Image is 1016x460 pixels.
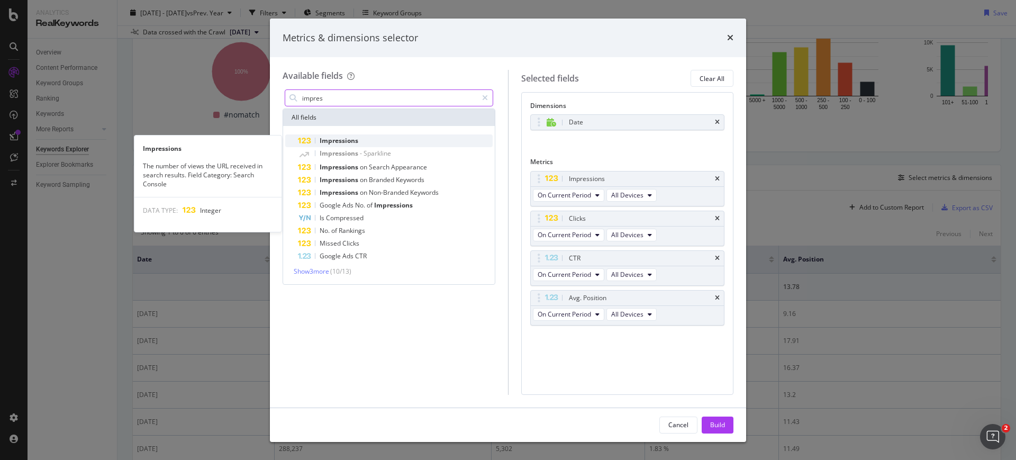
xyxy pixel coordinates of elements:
[410,188,439,197] span: Keywords
[530,101,725,114] div: Dimensions
[360,175,369,184] span: on
[538,191,591,200] span: On Current Period
[659,417,697,434] button: Cancel
[715,215,720,222] div: times
[342,201,355,210] span: Ads
[320,136,358,145] span: Impressions
[710,420,725,429] div: Build
[320,201,342,210] span: Google
[530,250,725,286] div: CTRtimesOn Current PeriodAll Devices
[530,157,725,170] div: Metrics
[283,109,495,126] div: All fields
[569,293,606,303] div: Avg. Position
[320,175,360,184] span: Impressions
[369,163,391,172] span: Search
[715,255,720,261] div: times
[320,188,360,197] span: Impressions
[320,239,342,248] span: Missed
[367,201,374,210] span: of
[320,163,360,172] span: Impressions
[355,251,367,260] span: CTR
[134,161,282,188] div: The number of views the URL received in search results. Field Category: Search Console
[702,417,733,434] button: Build
[606,268,657,281] button: All Devices
[715,176,720,182] div: times
[369,188,410,197] span: Non-Branded
[530,171,725,206] div: ImpressionstimesOn Current PeriodAll Devices
[569,117,583,128] div: Date
[530,114,725,130] div: Datetimes
[700,74,724,83] div: Clear All
[374,201,413,210] span: Impressions
[611,191,643,200] span: All Devices
[715,295,720,301] div: times
[301,90,477,106] input: Search by field name
[980,424,1005,449] iframe: Intercom live chat
[270,19,746,442] div: modal
[364,149,391,158] span: Sparkline
[691,70,733,87] button: Clear All
[569,174,605,184] div: Impressions
[538,270,591,279] span: On Current Period
[538,230,591,239] span: On Current Period
[533,229,604,241] button: On Current Period
[530,211,725,246] div: ClickstimesOn Current PeriodAll Devices
[569,253,580,264] div: CTR
[360,188,369,197] span: on
[715,119,720,125] div: times
[391,163,427,172] span: Appearance
[283,70,343,82] div: Available fields
[727,31,733,45] div: times
[1002,424,1010,432] span: 2
[538,310,591,319] span: On Current Period
[320,226,331,235] span: No.
[606,229,657,241] button: All Devices
[330,267,351,276] span: ( 10 / 13 )
[360,163,369,172] span: on
[369,175,396,184] span: Branded
[339,226,365,235] span: Rankings
[530,290,725,326] div: Avg. PositiontimesOn Current PeriodAll Devices
[533,189,604,202] button: On Current Period
[611,270,643,279] span: All Devices
[569,213,586,224] div: Clicks
[342,239,359,248] span: Clicks
[326,213,364,222] span: Compressed
[611,310,643,319] span: All Devices
[360,149,364,158] span: -
[294,267,329,276] span: Show 3 more
[342,251,355,260] span: Ads
[606,189,657,202] button: All Devices
[606,308,657,321] button: All Devices
[320,149,360,158] span: Impressions
[134,144,282,153] div: Impressions
[320,251,342,260] span: Google
[283,31,418,45] div: Metrics & dimensions selector
[355,201,367,210] span: No.
[320,213,326,222] span: Is
[611,230,643,239] span: All Devices
[533,308,604,321] button: On Current Period
[521,73,579,85] div: Selected fields
[668,420,688,429] div: Cancel
[533,268,604,281] button: On Current Period
[396,175,424,184] span: Keywords
[331,226,339,235] span: of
